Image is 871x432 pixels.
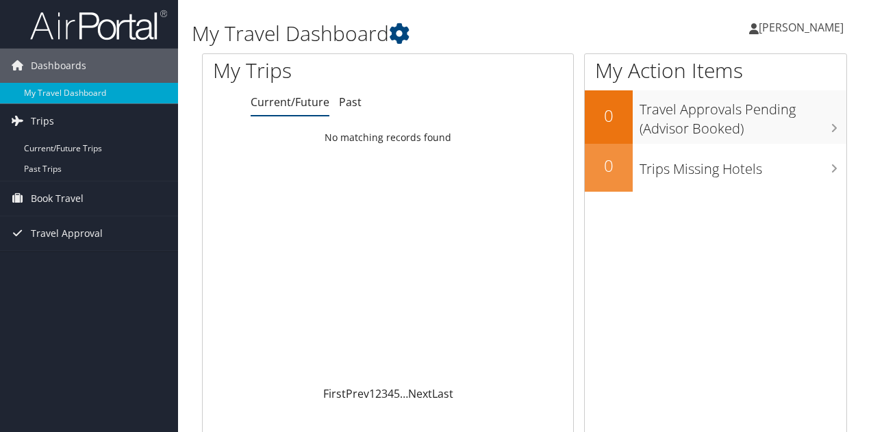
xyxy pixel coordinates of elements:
a: [PERSON_NAME] [749,7,857,48]
img: airportal-logo.png [30,9,167,41]
a: First [323,386,346,401]
h3: Travel Approvals Pending (Advisor Booked) [640,93,846,138]
a: 2 [375,386,381,401]
a: Past [339,94,362,110]
a: 1 [369,386,375,401]
td: No matching records found [203,125,573,150]
a: 3 [381,386,388,401]
a: 0Travel Approvals Pending (Advisor Booked) [585,90,846,143]
h2: 0 [585,104,633,127]
a: Last [432,386,453,401]
h1: My Travel Dashboard [192,19,635,48]
a: Next [408,386,432,401]
h2: 0 [585,154,633,177]
span: Book Travel [31,181,84,216]
a: Current/Future [251,94,329,110]
span: Dashboards [31,49,86,83]
a: 4 [388,386,394,401]
span: [PERSON_NAME] [759,20,844,35]
h1: My Action Items [585,56,846,85]
h3: Trips Missing Hotels [640,153,846,179]
a: Prev [346,386,369,401]
span: Travel Approval [31,216,103,251]
span: … [400,386,408,401]
h1: My Trips [213,56,409,85]
span: Trips [31,104,54,138]
a: 0Trips Missing Hotels [585,144,846,192]
a: 5 [394,386,400,401]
